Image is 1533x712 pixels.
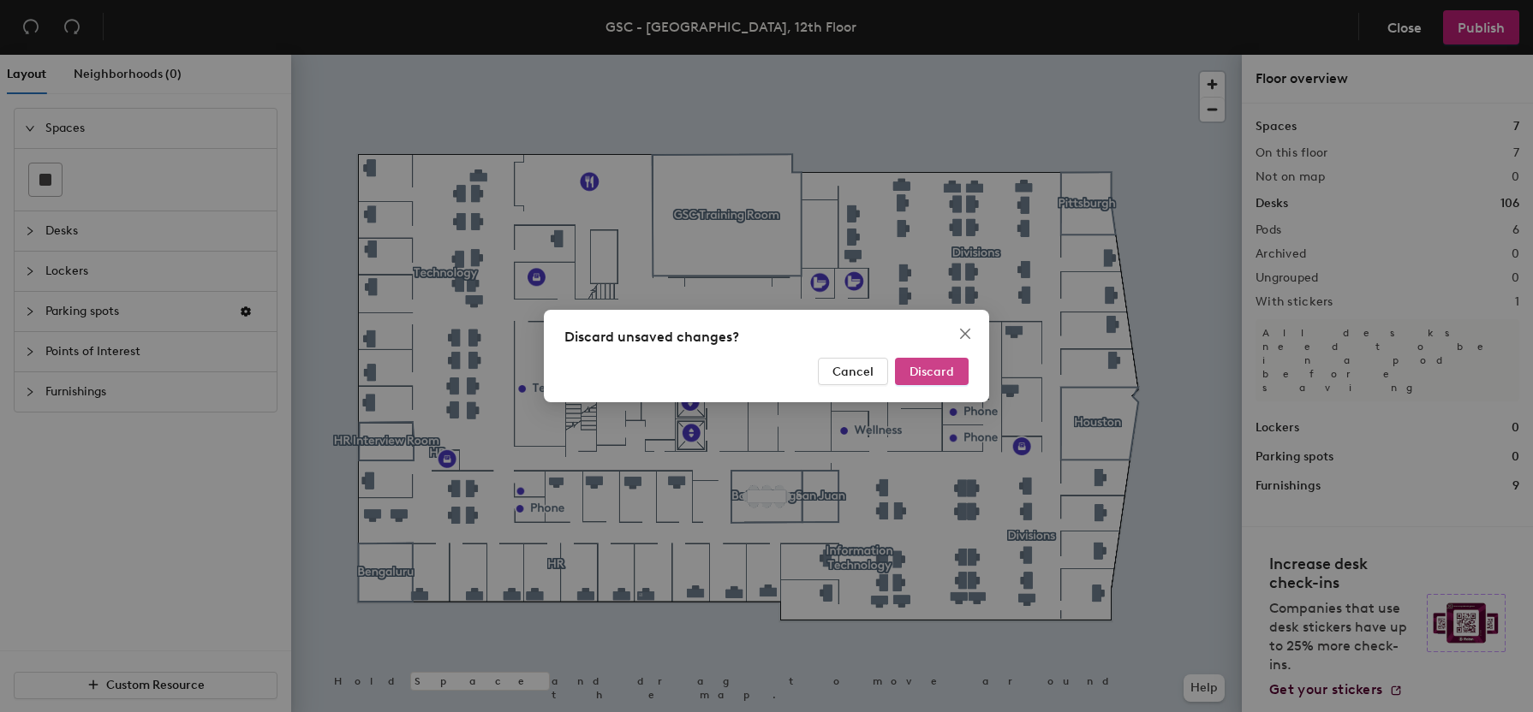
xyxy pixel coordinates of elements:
div: Discard unsaved changes? [564,327,969,347]
span: Close [951,327,979,341]
span: Discard [910,365,954,379]
button: Cancel [818,358,888,385]
span: close [958,327,972,341]
button: Close [951,320,979,347]
button: Discard [895,358,969,385]
span: Cancel [832,365,874,379]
